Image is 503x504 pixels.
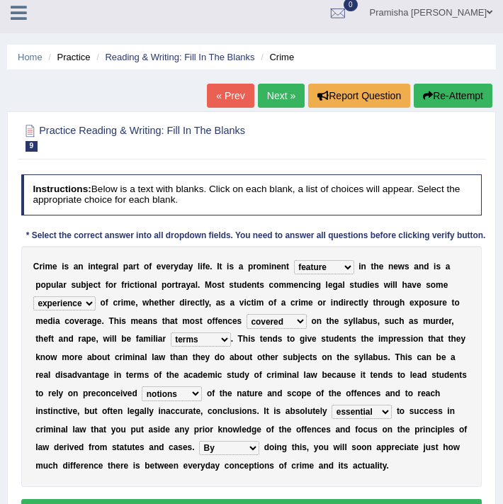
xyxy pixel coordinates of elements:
[89,280,94,290] b: e
[323,298,327,308] b: r
[195,316,200,326] b: s
[123,298,131,308] b: m
[35,280,40,290] b: p
[69,316,74,326] b: o
[254,298,256,308] b: i
[119,316,121,326] b: i
[436,280,443,290] b: m
[205,298,209,308] b: y
[354,280,357,290] b: t
[237,280,242,290] b: u
[281,298,286,308] b: a
[172,280,176,290] b: r
[409,316,414,326] b: a
[271,262,276,271] b: n
[46,280,51,290] b: p
[130,316,138,326] b: m
[358,298,361,308] b: t
[434,298,439,308] b: u
[281,262,286,271] b: n
[196,280,198,290] b: l
[229,280,234,290] b: s
[162,280,166,290] b: p
[200,298,203,308] b: t
[454,298,459,308] b: o
[439,316,443,326] b: d
[363,316,368,326] b: b
[136,262,139,271] b: t
[21,230,491,243] div: * Select the correct answer into all dropdown fields. You need to answer all questions before cli...
[205,280,212,290] b: M
[63,280,67,290] b: r
[203,298,205,308] b: l
[186,280,191,290] b: y
[334,316,339,326] b: e
[113,280,117,290] b: r
[144,262,149,271] b: o
[298,298,300,308] b: i
[436,316,439,326] b: r
[166,262,171,271] b: e
[51,280,56,290] b: u
[207,316,212,326] b: o
[121,316,126,326] b: s
[79,316,84,326] b: e
[64,262,69,271] b: s
[395,280,397,290] b: l
[130,280,135,290] b: c
[108,316,113,326] b: T
[62,262,64,271] b: i
[217,316,222,326] b: e
[390,298,395,308] b: u
[286,280,294,290] b: m
[222,316,227,326] b: n
[133,262,137,271] b: r
[190,316,195,326] b: o
[338,280,343,290] b: a
[384,280,390,290] b: w
[358,262,361,271] b: i
[247,298,252,308] b: c
[368,316,373,326] b: u
[91,262,96,271] b: n
[179,298,184,308] b: d
[407,280,412,290] b: a
[444,316,449,326] b: e
[138,316,143,326] b: e
[417,280,422,290] b: e
[342,280,344,290] b: l
[234,280,237,290] b: t
[259,280,264,290] b: s
[142,298,149,308] b: w
[363,298,368,308] b: y
[395,316,400,326] b: c
[74,316,79,326] b: v
[328,280,333,290] b: e
[97,316,102,326] b: e
[40,280,45,290] b: o
[114,316,119,326] b: h
[424,298,429,308] b: o
[161,262,166,271] b: v
[198,262,200,271] b: l
[215,316,218,326] b: f
[242,280,247,290] b: d
[388,262,393,271] b: n
[174,262,179,271] b: y
[123,262,128,271] b: p
[171,262,174,271] b: r
[88,262,90,271] b: i
[295,298,299,308] b: r
[253,262,256,271] b: r
[402,280,407,290] b: h
[203,262,205,271] b: f
[452,298,455,308] b: t
[166,280,171,290] b: o
[39,262,43,271] b: r
[434,262,436,271] b: i
[230,298,235,308] b: a
[131,298,136,308] b: e
[149,298,154,308] b: h
[373,298,375,308] b: t
[400,298,405,308] b: h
